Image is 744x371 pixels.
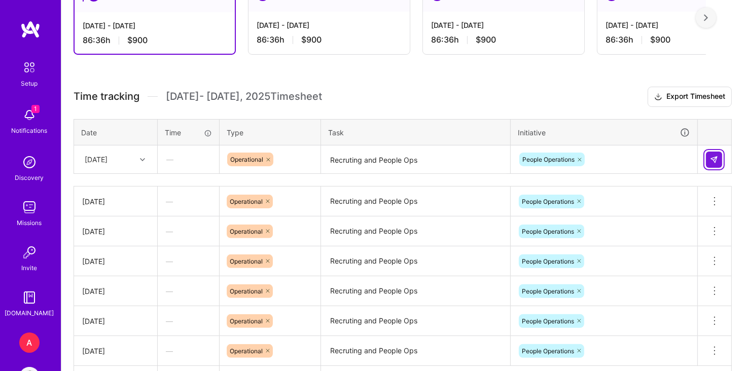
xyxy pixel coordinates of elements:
img: bell [19,105,40,125]
div: 86:36 h [83,35,227,46]
div: [DATE] - [DATE] [83,20,227,31]
a: A [17,332,42,353]
div: — [158,248,219,275]
div: — [158,308,219,335]
div: null [706,152,723,168]
div: [DATE] [82,226,149,237]
img: discovery [19,152,40,172]
div: [DATE] [82,196,149,207]
div: Notifications [12,125,48,136]
span: 1 [31,105,40,113]
th: Type [220,119,321,145]
div: Missions [17,217,42,228]
div: [DATE] - [DATE] [257,20,402,30]
img: guide book [19,287,40,308]
span: Time tracking [74,90,139,103]
button: Export Timesheet [648,87,732,107]
th: Task [321,119,511,145]
i: icon Chevron [140,157,145,162]
div: [DATE] - [DATE] [431,20,576,30]
span: $900 [127,35,148,46]
span: People Operations [522,317,574,325]
span: [DATE] - [DATE] , 2025 Timesheet [166,90,322,103]
div: — [158,146,219,173]
div: — [158,338,219,364]
textarea: Recruting and People Ops [322,247,509,275]
div: — [158,278,219,305]
div: A [19,332,40,353]
div: [DATE] [82,316,149,326]
span: Operational [230,347,263,355]
div: — [158,218,219,245]
span: Operational [230,257,263,265]
div: Time [165,127,212,138]
span: People Operations [522,156,575,163]
span: People Operations [522,198,574,205]
span: Operational [230,228,263,235]
div: [DATE] [82,256,149,267]
img: setup [19,57,40,78]
img: right [704,14,708,21]
i: icon Download [654,92,662,102]
div: Initiative [518,127,690,138]
th: Date [74,119,158,145]
div: [DATE] [82,286,149,296]
span: People Operations [522,257,574,265]
textarea: Recruting and People Ops [322,307,509,335]
span: People Operations [522,287,574,295]
span: Operational [230,287,263,295]
textarea: Recruting and People Ops [322,188,509,215]
span: $900 [650,34,670,45]
div: [DOMAIN_NAME] [5,308,54,318]
div: Invite [22,263,38,273]
img: logo [20,20,41,39]
textarea: Recruting and People Ops [322,337,509,365]
div: 86:36 h [431,34,576,45]
span: Operational [230,317,263,325]
span: $900 [476,34,496,45]
span: People Operations [522,228,574,235]
div: Discovery [15,172,44,183]
span: Operational [230,198,263,205]
span: $900 [301,34,322,45]
textarea: Recruting and People Ops [322,277,509,305]
textarea: Recruting and People Ops [322,146,509,173]
img: teamwork [19,197,40,217]
span: People Operations [522,347,574,355]
div: 86:36 h [257,34,402,45]
img: Invite [19,242,40,263]
div: Setup [21,78,38,89]
div: [DATE] [82,346,149,356]
span: Operational [230,156,263,163]
textarea: Recruting and People Ops [322,217,509,245]
div: — [158,188,219,215]
img: Submit [710,156,718,164]
div: [DATE] [85,154,108,165]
